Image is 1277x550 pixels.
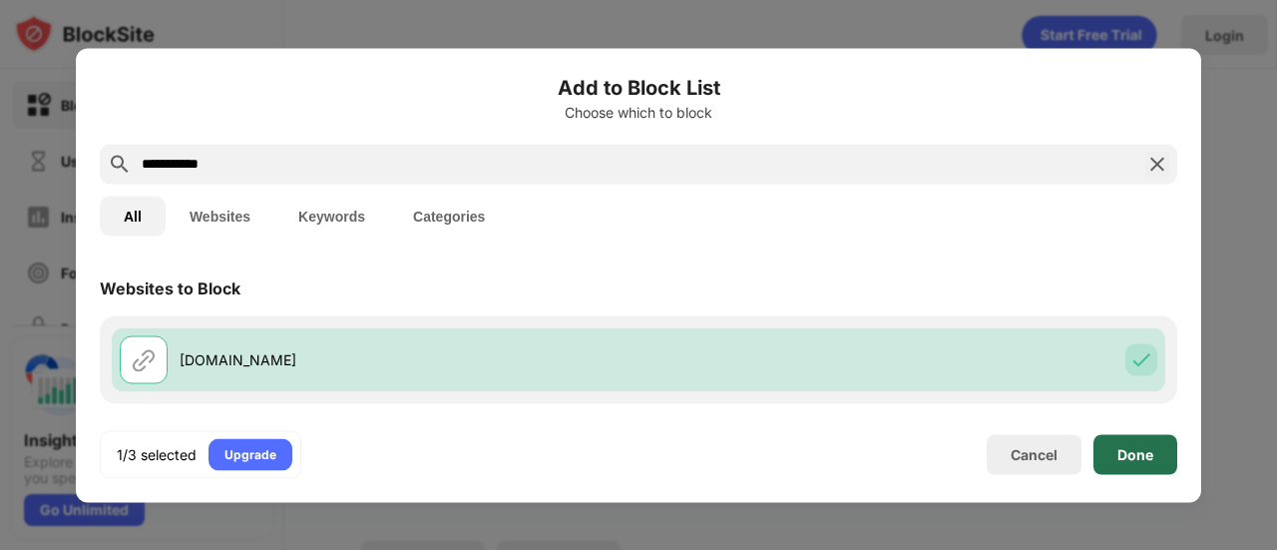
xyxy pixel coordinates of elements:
div: Cancel [1011,446,1058,463]
button: Categories [389,196,509,236]
div: Done [1117,446,1153,462]
button: Websites [166,196,274,236]
img: url.svg [132,347,156,371]
button: All [100,196,166,236]
button: Keywords [274,196,389,236]
div: [DOMAIN_NAME] [180,349,638,370]
div: Websites to Block [100,277,240,297]
h6: Add to Block List [100,72,1177,102]
div: Choose which to block [100,104,1177,120]
img: search.svg [108,152,132,176]
div: 1/3 selected [117,444,197,464]
img: search-close [1145,152,1169,176]
div: Upgrade [224,444,276,464]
